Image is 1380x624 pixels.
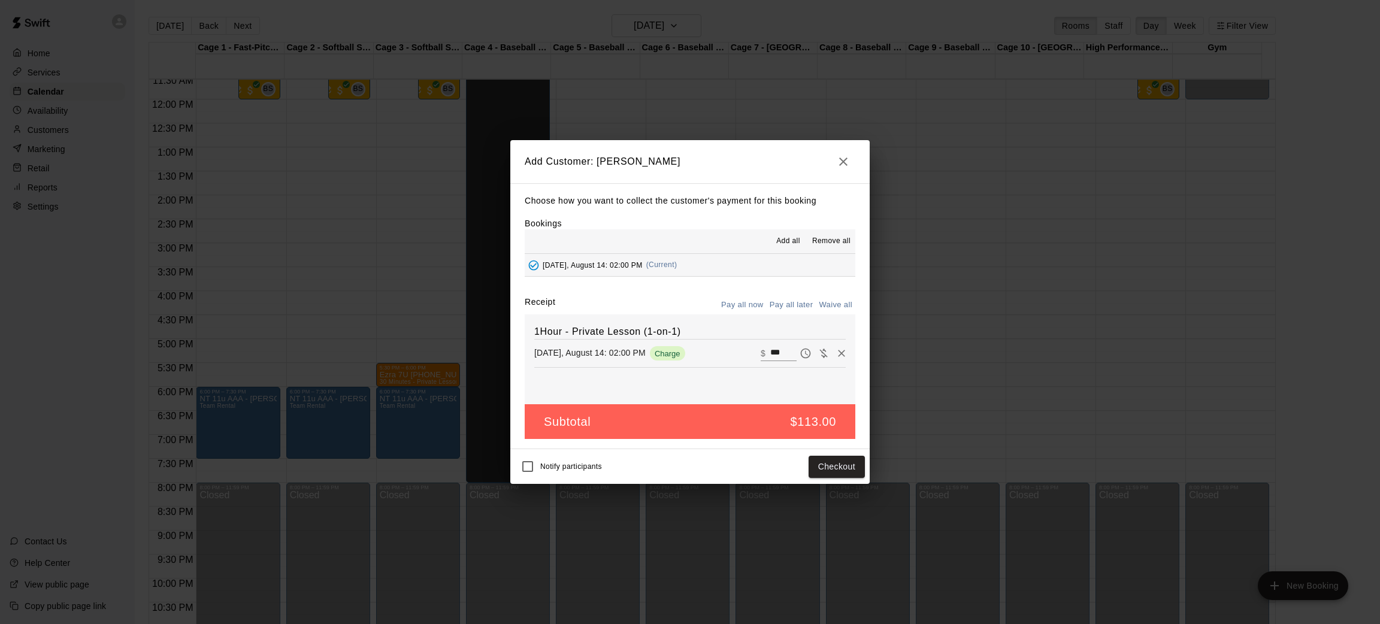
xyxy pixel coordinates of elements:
h5: $113.00 [791,414,837,430]
button: Pay all later [767,296,816,314]
button: Checkout [809,456,865,478]
p: Choose how you want to collect the customer's payment for this booking [525,193,855,208]
label: Bookings [525,219,562,228]
label: Receipt [525,296,555,314]
button: Added - Collect Payment[DATE], August 14: 02:00 PM(Current) [525,254,855,276]
button: Remove [833,344,851,362]
button: Pay all now [718,296,767,314]
span: Add all [776,235,800,247]
button: Add all [769,232,807,251]
p: $ [761,347,765,359]
span: (Current) [646,260,677,269]
span: Remove all [812,235,851,247]
span: Pay later [797,347,815,358]
button: Waive all [816,296,855,314]
button: Remove all [807,232,855,251]
span: Waive payment [815,347,833,358]
h5: Subtotal [544,414,591,430]
span: [DATE], August 14: 02:00 PM [543,260,643,269]
p: [DATE], August 14: 02:00 PM [534,347,646,359]
button: Added - Collect Payment [525,256,543,274]
span: Charge [650,349,685,358]
h6: 1Hour - Private Lesson (1-on-1) [534,324,846,340]
h2: Add Customer: [PERSON_NAME] [510,140,870,183]
span: Notify participants [540,463,602,471]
